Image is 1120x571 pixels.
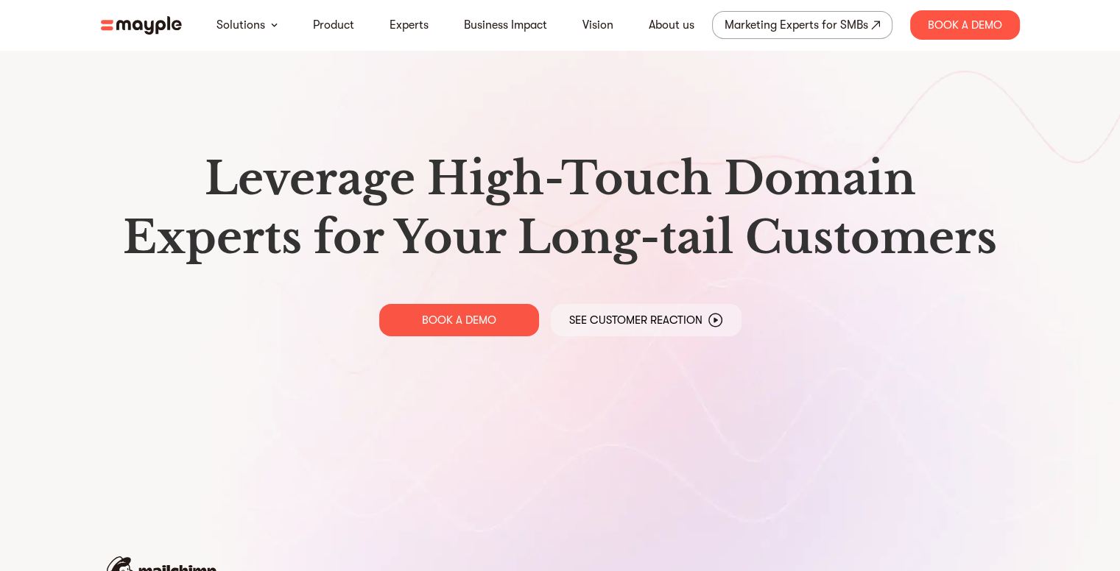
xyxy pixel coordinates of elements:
[464,16,547,34] a: Business Impact
[271,23,278,27] img: arrow-down
[569,313,702,327] p: See Customer Reaction
[551,304,742,336] a: See Customer Reaction
[725,15,868,35] div: Marketing Experts for SMBs
[649,16,694,34] a: About us
[390,16,429,34] a: Experts
[216,16,265,34] a: Solutions
[379,304,539,336] a: BOOK A DEMO
[422,313,496,327] p: BOOK A DEMO
[910,10,1020,40] div: Book A Demo
[113,149,1008,267] h1: Leverage High-Touch Domain Experts for Your Long-tail Customers
[313,16,354,34] a: Product
[712,11,892,39] a: Marketing Experts for SMBs
[101,16,182,35] img: mayple-logo
[582,16,613,34] a: Vision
